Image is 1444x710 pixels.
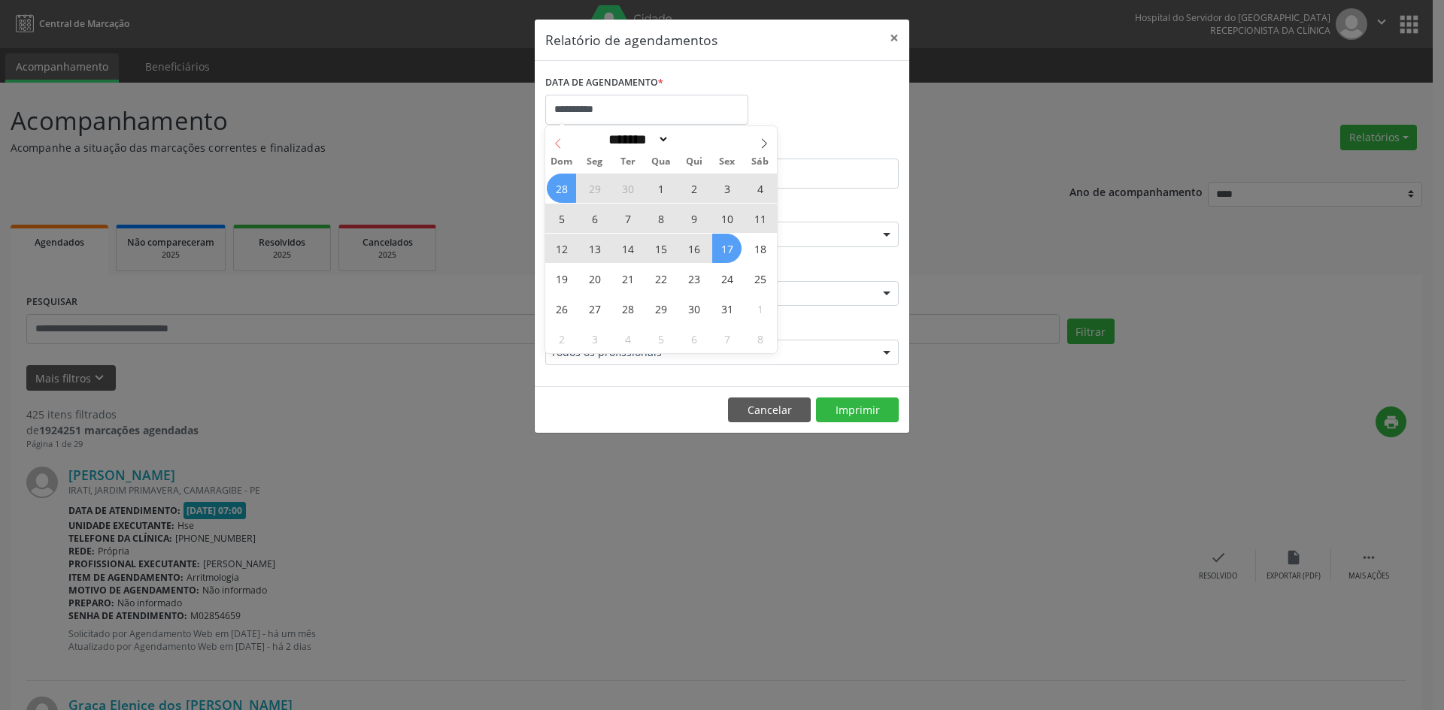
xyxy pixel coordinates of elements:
[712,324,742,353] span: Novembro 7, 2025
[744,157,777,167] span: Sáb
[879,20,909,56] button: Close
[745,174,775,203] span: Outubro 4, 2025
[580,234,609,263] span: Outubro 13, 2025
[613,174,642,203] span: Setembro 30, 2025
[679,234,708,263] span: Outubro 16, 2025
[646,264,675,293] span: Outubro 22, 2025
[712,174,742,203] span: Outubro 3, 2025
[712,204,742,233] span: Outubro 10, 2025
[613,234,642,263] span: Outubro 14, 2025
[646,324,675,353] span: Novembro 5, 2025
[646,294,675,323] span: Outubro 29, 2025
[611,157,645,167] span: Ter
[745,204,775,233] span: Outubro 11, 2025
[645,157,678,167] span: Qua
[745,264,775,293] span: Outubro 25, 2025
[646,204,675,233] span: Outubro 8, 2025
[580,204,609,233] span: Outubro 6, 2025
[728,397,811,423] button: Cancelar
[745,324,775,353] span: Novembro 8, 2025
[547,234,576,263] span: Outubro 12, 2025
[726,135,899,159] label: ATÉ
[613,264,642,293] span: Outubro 21, 2025
[679,204,708,233] span: Outubro 9, 2025
[547,264,576,293] span: Outubro 19, 2025
[613,324,642,353] span: Novembro 4, 2025
[712,234,742,263] span: Outubro 17, 2025
[646,174,675,203] span: Outubro 1, 2025
[547,204,576,233] span: Outubro 5, 2025
[679,174,708,203] span: Outubro 2, 2025
[669,131,719,147] input: Year
[745,234,775,263] span: Outubro 18, 2025
[545,157,578,167] span: Dom
[679,324,708,353] span: Novembro 6, 2025
[745,294,775,323] span: Novembro 1, 2025
[613,204,642,233] span: Outubro 7, 2025
[545,71,663,95] label: DATA DE AGENDAMENTO
[679,264,708,293] span: Outubro 23, 2025
[547,174,576,203] span: Setembro 28, 2025
[678,157,711,167] span: Qui
[712,294,742,323] span: Outubro 31, 2025
[580,264,609,293] span: Outubro 20, 2025
[603,131,669,147] select: Month
[580,174,609,203] span: Setembro 29, 2025
[547,324,576,353] span: Novembro 2, 2025
[578,157,611,167] span: Seg
[547,294,576,323] span: Outubro 26, 2025
[679,294,708,323] span: Outubro 30, 2025
[816,397,899,423] button: Imprimir
[711,157,744,167] span: Sex
[646,234,675,263] span: Outubro 15, 2025
[580,294,609,323] span: Outubro 27, 2025
[613,294,642,323] span: Outubro 28, 2025
[580,324,609,353] span: Novembro 3, 2025
[712,264,742,293] span: Outubro 24, 2025
[545,30,717,50] h5: Relatório de agendamentos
